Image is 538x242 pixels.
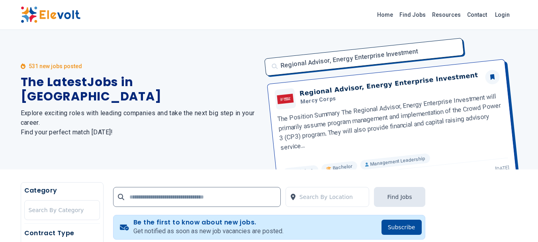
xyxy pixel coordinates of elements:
[133,226,284,236] p: Get notified as soon as new job vacancies are posted.
[21,108,260,137] h2: Explore exciting roles with leading companies and take the next big step in your career. Find you...
[24,228,100,238] h5: Contract Type
[374,187,425,207] button: Find Jobs
[396,8,429,21] a: Find Jobs
[133,218,284,226] h4: Be the first to know about new jobs.
[21,6,80,23] img: Elevolt
[21,75,260,104] h1: The Latest Jobs in [GEOGRAPHIC_DATA]
[381,220,422,235] button: Subscribe
[464,8,490,21] a: Contact
[374,8,396,21] a: Home
[24,186,100,195] h5: Category
[29,62,82,70] p: 531 new jobs posted
[429,8,464,21] a: Resources
[490,7,515,23] a: Login
[498,204,538,242] iframe: Chat Widget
